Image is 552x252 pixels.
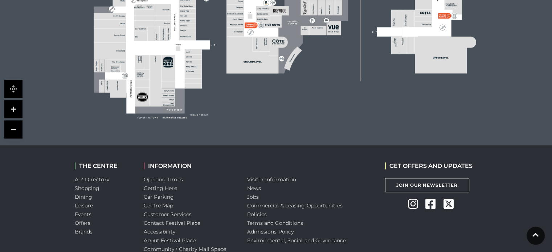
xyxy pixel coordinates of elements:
a: Shopping [75,185,100,191]
a: Events [75,211,92,218]
a: Join Our Newsletter [385,178,469,192]
a: Leisure [75,202,93,209]
a: Dining [75,194,93,200]
a: Car Parking [144,194,174,200]
a: A-Z Directory [75,176,109,183]
a: Brands [75,228,93,235]
h2: INFORMATION [144,162,236,169]
a: About Festival Place [144,237,196,244]
a: Environmental, Social and Governance [247,237,346,244]
a: Admissions Policy [247,228,294,235]
a: Getting Here [144,185,177,191]
a: Terms and Conditions [247,220,303,226]
a: Commercial & Leasing Opportunities [247,202,343,209]
a: Visitor information [247,176,297,183]
h2: THE CENTRE [75,162,133,169]
a: Opening Times [144,176,183,183]
a: Accessibility [144,228,175,235]
a: Policies [247,211,267,218]
h2: GET OFFERS AND UPDATES [385,162,473,169]
a: Jobs [247,194,259,200]
a: Offers [75,220,91,226]
a: Centre Map [144,202,173,209]
a: News [247,185,261,191]
a: Contact Festival Place [144,220,201,226]
a: Customer Services [144,211,192,218]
